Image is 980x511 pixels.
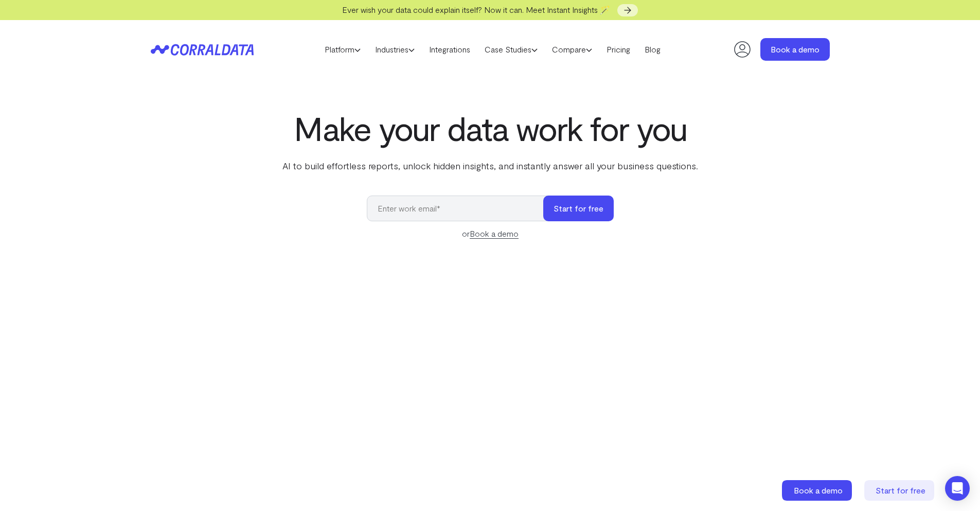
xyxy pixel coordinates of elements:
a: Platform [317,42,368,57]
a: Industries [368,42,422,57]
a: Compare [545,42,599,57]
a: Start for free [864,480,936,501]
a: Integrations [422,42,477,57]
span: Start for free [876,485,925,495]
div: or [367,227,614,240]
a: Blog [637,42,668,57]
div: Open Intercom Messenger [945,476,970,501]
a: Book a demo [782,480,854,501]
input: Enter work email* [367,196,554,221]
h1: Make your data work for you [280,110,700,147]
a: Case Studies [477,42,545,57]
a: Pricing [599,42,637,57]
span: Book a demo [794,485,843,495]
span: Ever wish your data could explain itself? Now it can. Meet Instant Insights 🪄 [342,5,610,14]
a: Book a demo [760,38,830,61]
p: AI to build effortless reports, unlock hidden insights, and instantly answer all your business qu... [280,159,700,172]
a: Book a demo [470,228,519,239]
button: Start for free [543,196,614,221]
